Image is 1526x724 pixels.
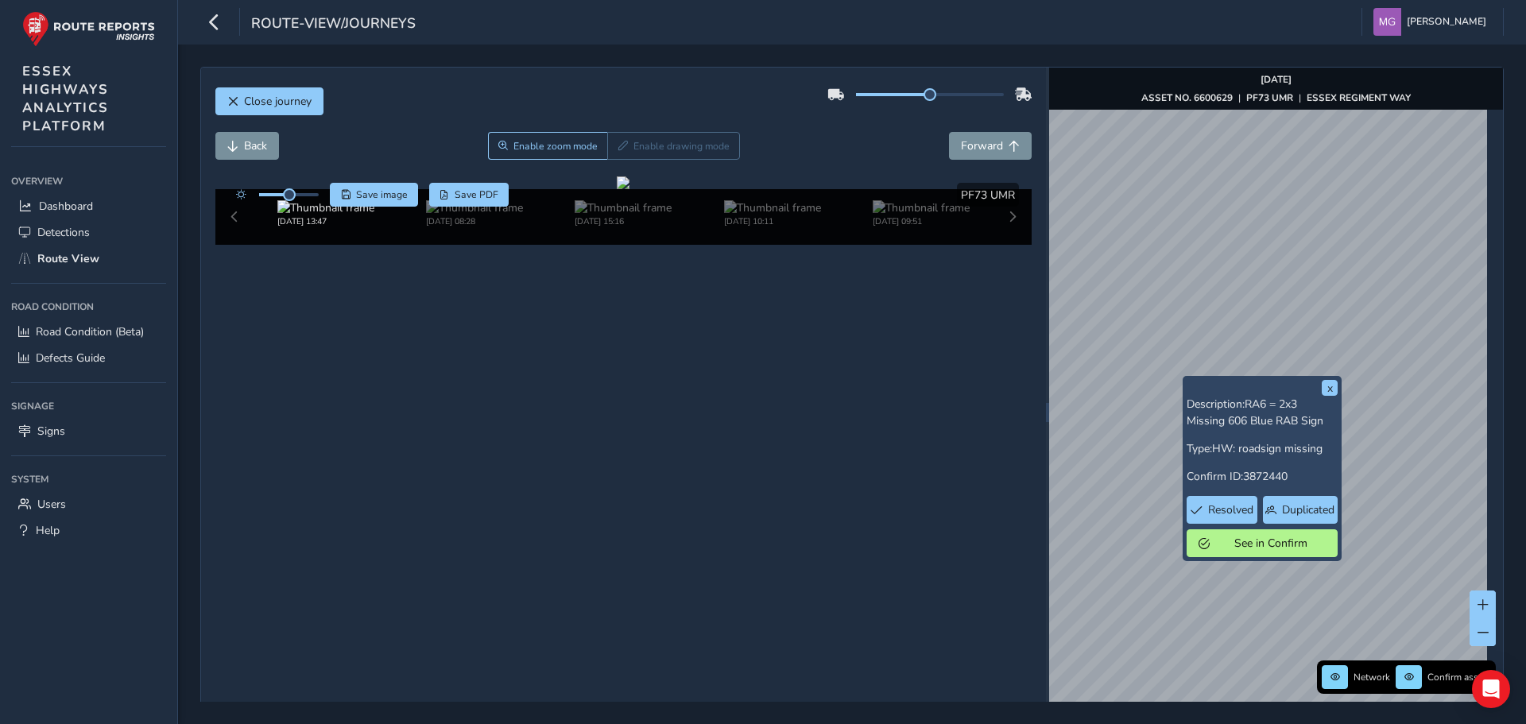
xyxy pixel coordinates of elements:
[11,169,166,193] div: Overview
[1243,469,1288,484] span: 3872440
[11,394,166,418] div: Signage
[356,188,408,201] span: Save image
[1261,73,1292,86] strong: [DATE]
[11,193,166,219] a: Dashboard
[277,200,374,215] img: Thumbnail frame
[455,188,498,201] span: Save PDF
[961,188,1015,203] span: PF73 UMR
[1187,397,1323,428] span: RA6 = 2x3 Missing 606 Blue RAB Sign
[330,183,418,207] button: Save
[37,225,90,240] span: Detections
[724,200,821,215] img: Thumbnail frame
[1215,536,1326,551] span: See in Confirm
[1187,529,1338,557] button: See in Confirm
[575,200,672,215] img: Thumbnail frame
[1141,91,1411,104] div: | |
[1212,441,1323,456] span: HW: roadsign missing
[22,11,155,47] img: rr logo
[37,424,65,439] span: Signs
[36,350,105,366] span: Defects Guide
[1373,8,1401,36] img: diamond-layout
[215,87,323,115] button: Close journey
[1307,91,1411,104] strong: ESSEX REGIMENT WAY
[11,345,166,371] a: Defects Guide
[1187,496,1257,524] button: Resolved
[873,215,970,227] div: [DATE] 09:51
[1187,396,1338,429] p: Description:
[426,200,523,215] img: Thumbnail frame
[11,219,166,246] a: Detections
[724,215,821,227] div: [DATE] 10:11
[215,132,279,160] button: Back
[1187,468,1338,485] p: Confirm ID:
[39,199,93,214] span: Dashboard
[1322,380,1338,396] button: x
[22,62,109,135] span: ESSEX HIGHWAYS ANALYTICS PLATFORM
[36,324,144,339] span: Road Condition (Beta)
[873,200,970,215] img: Thumbnail frame
[251,14,416,36] span: route-view/journeys
[429,183,509,207] button: PDF
[1263,496,1338,524] button: Duplicated
[1246,91,1293,104] strong: PF73 UMR
[11,319,166,345] a: Road Condition (Beta)
[949,132,1032,160] button: Forward
[961,138,1003,153] span: Forward
[575,215,672,227] div: [DATE] 15:16
[1141,91,1233,104] strong: ASSET NO. 6600629
[1208,502,1253,517] span: Resolved
[11,491,166,517] a: Users
[1373,8,1492,36] button: [PERSON_NAME]
[11,467,166,491] div: System
[1407,8,1486,36] span: [PERSON_NAME]
[11,517,166,544] a: Help
[1427,671,1491,683] span: Confirm assets
[37,497,66,512] span: Users
[1354,671,1390,683] span: Network
[1282,502,1334,517] span: Duplicated
[513,140,598,153] span: Enable zoom mode
[244,94,312,109] span: Close journey
[426,215,523,227] div: [DATE] 08:28
[36,523,60,538] span: Help
[277,215,374,227] div: [DATE] 13:47
[1472,670,1510,708] div: Open Intercom Messenger
[244,138,267,153] span: Back
[37,251,99,266] span: Route View
[11,418,166,444] a: Signs
[488,132,608,160] button: Zoom
[1187,440,1338,457] p: Type:
[11,295,166,319] div: Road Condition
[11,246,166,272] a: Route View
